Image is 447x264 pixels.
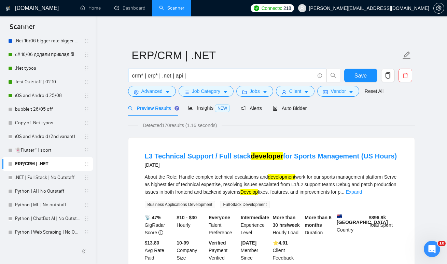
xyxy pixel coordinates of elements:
[128,106,133,111] span: search
[174,105,180,111] div: Tooltip anchor
[340,189,345,195] span: ...
[433,5,444,11] a: setting
[381,72,394,79] span: copy
[177,240,189,246] b: 10-99
[84,175,89,180] span: holder
[143,214,176,236] div: GigRadar Score
[132,71,315,80] input: Search Freelance Jobs...
[145,201,215,208] span: Business Applications Development
[145,173,398,196] div: About the Role: Handle complex technical escalations and work for our sports management platform ...
[239,239,271,262] div: Member Since
[438,241,446,246] span: 10
[346,189,362,195] a: Expand
[268,174,295,180] mark: development
[262,4,282,12] span: Connects:
[84,148,89,153] span: holder
[221,201,269,208] span: Full-Stack Development
[84,216,89,221] span: holder
[15,198,80,212] a: Python | ML | No outstaff
[128,86,176,97] button: settingAdvancedcaret-down
[84,230,89,235] span: holder
[84,79,89,85] span: holder
[239,214,271,236] div: Experience Level
[282,89,287,95] span: user
[365,87,383,95] a: Reset All
[6,3,11,14] img: logo
[335,214,367,236] div: Country
[15,34,80,48] a: .Net 16/06 bigger rate bigger cover
[273,106,307,111] span: Auto Bidder
[15,48,80,61] a: c# 16/06 додали приклад більший кавер
[433,3,444,14] button: setting
[323,89,328,95] span: idcard
[283,4,291,12] span: 218
[15,212,80,225] a: Python | ChatBot AI | No Outstaff
[251,152,283,160] mark: developer
[15,89,80,102] a: iOS and Android 25/08
[241,106,262,111] span: Alerts
[184,89,189,95] span: bars
[15,130,80,143] a: iOS and Android (2nd variant)
[369,215,386,220] b: $ 896.9k
[263,89,267,95] span: caret-down
[114,5,145,11] a: dashboardDashboard
[141,87,163,95] span: Advanced
[326,69,340,82] button: search
[337,214,342,219] img: 🇦🇺
[367,214,400,236] div: Total Spent
[399,69,412,82] button: delete
[304,89,309,95] span: caret-down
[158,230,163,235] span: info-circle
[337,214,388,225] b: [GEOGRAPHIC_DATA]
[165,89,170,95] span: caret-down
[209,240,226,246] b: Verified
[84,93,89,98] span: holder
[84,66,89,71] span: holder
[134,89,139,95] span: setting
[215,105,230,112] span: NEW
[84,38,89,44] span: holder
[241,240,256,246] b: [DATE]
[84,52,89,57] span: holder
[305,215,332,228] b: More than 6 months
[145,240,159,246] b: $13.80
[15,157,80,171] a: ERP/CRM | .NET
[179,86,234,97] button: barsJob Categorycaret-down
[273,106,278,111] span: robot
[434,5,444,11] span: setting
[241,215,269,220] b: Intermediate
[273,240,288,246] b: ⭐️ 4.91
[15,225,80,239] a: Python | Web Scraping | No Outstaff
[271,239,304,262] div: Client Feedback
[303,214,335,236] div: Duration
[399,72,412,79] span: delete
[250,87,260,95] span: Jobs
[402,51,411,60] span: edit
[81,248,88,255] span: double-left
[84,134,89,139] span: holder
[84,161,89,167] span: holder
[273,215,300,228] b: More than 30 hrs/week
[138,122,222,129] span: Detected 170 results (1.16 seconds)
[15,61,80,75] a: .Net typos
[207,214,239,236] div: Talent Preference
[84,120,89,126] span: holder
[381,69,395,82] button: copy
[354,71,367,80] span: Save
[276,86,315,97] button: userClientcaret-down
[84,189,89,194] span: holder
[15,184,80,198] a: Python | AI | No Outstaff
[80,5,101,11] a: homeHome
[318,73,322,78] span: info-circle
[241,106,246,111] span: notification
[254,5,259,11] img: upwork-logo.png
[188,106,193,110] span: area-chart
[159,5,184,11] a: searchScanner
[132,47,401,64] input: Scanner name...
[207,239,239,262] div: Payment Verified
[300,6,305,11] span: user
[143,239,176,262] div: Avg Rate Paid
[349,89,353,95] span: caret-down
[84,107,89,112] span: holder
[177,215,197,220] b: $10 - $30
